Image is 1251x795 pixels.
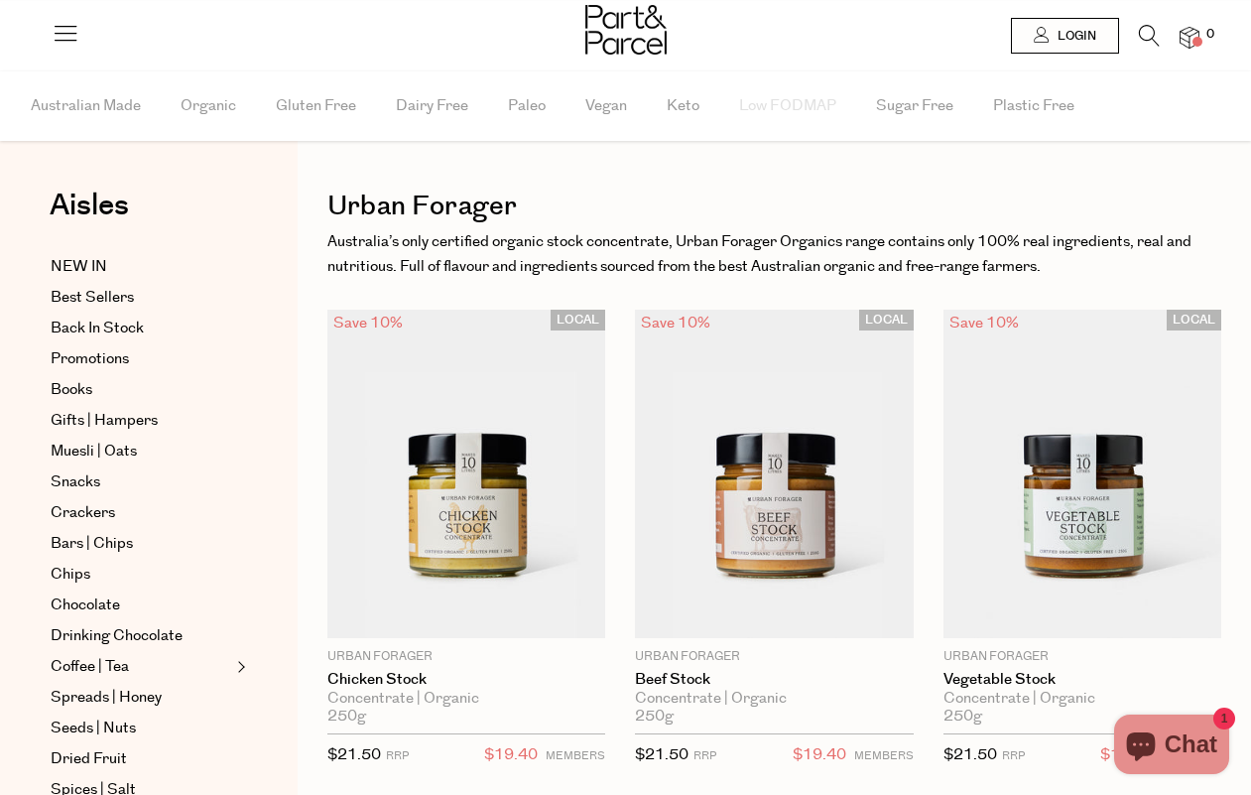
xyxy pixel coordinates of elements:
[585,71,627,141] span: Vegan
[51,686,231,710] a: Spreads | Honey
[943,708,982,726] span: 250g
[50,184,129,227] span: Aisles
[943,744,997,765] span: $21.50
[1011,18,1119,54] a: Login
[876,71,953,141] span: Sugar Free
[1053,28,1096,45] span: Login
[1180,27,1199,48] a: 0
[327,671,605,689] a: Chicken Stock
[396,71,468,141] span: Dairy Free
[943,690,1221,708] div: Concentrate | Organic
[181,71,236,141] span: Organic
[51,594,231,617] a: Chocolate
[739,71,836,141] span: Low FODMAP
[31,71,141,141] span: Australian Made
[386,748,409,763] small: RRP
[51,378,231,402] a: Books
[51,286,134,310] span: Best Sellers
[51,317,231,340] a: Back In Stock
[585,5,667,55] img: Part&Parcel
[51,378,92,402] span: Books
[51,470,100,494] span: Snacks
[943,671,1221,689] a: Vegetable Stock
[635,671,913,689] a: Beef Stock
[551,310,605,331] span: LOCAL
[51,717,136,740] span: Seeds | Nuts
[51,563,90,587] span: Chips
[859,310,914,331] span: LOCAL
[51,501,115,525] span: Crackers
[635,648,913,666] p: Urban Forager
[1002,748,1025,763] small: RRP
[793,742,846,768] span: $19.40
[327,708,366,726] span: 250g
[51,501,231,525] a: Crackers
[51,286,231,310] a: Best Sellers
[327,690,605,708] div: Concentrate | Organic
[51,470,231,494] a: Snacks
[1167,310,1221,331] span: LOCAL
[484,742,538,768] span: $19.40
[693,748,716,763] small: RRP
[232,655,246,679] button: Expand/Collapse Coffee | Tea
[1100,742,1154,768] span: $19.40
[993,71,1074,141] span: Plastic Free
[1108,715,1235,779] inbox-online-store-chat: Shopify online store chat
[50,191,129,240] a: Aisles
[51,255,231,279] a: NEW IN
[51,747,231,771] a: Dried Fruit
[51,409,231,433] a: Gifts | Hampers
[51,440,137,464] span: Muesli | Oats
[51,686,162,710] span: Spreads | Honey
[943,648,1221,666] p: Urban Forager
[51,409,158,433] span: Gifts | Hampers
[51,347,231,371] a: Promotions
[327,648,605,666] p: Urban Forager
[667,71,699,141] span: Keto
[1201,26,1219,44] span: 0
[327,744,381,765] span: $21.50
[327,310,605,638] img: Chicken Stock
[51,717,231,740] a: Seeds | Nuts
[635,310,716,336] div: Save 10%
[51,255,107,279] span: NEW IN
[327,184,1221,229] h1: Urban Forager
[51,347,129,371] span: Promotions
[546,748,605,763] small: MEMBERS
[51,594,120,617] span: Chocolate
[51,563,231,587] a: Chips
[635,708,674,726] span: 250g
[51,747,127,771] span: Dried Fruit
[508,71,546,141] span: Paleo
[943,310,1221,638] img: Vegetable Stock
[51,317,144,340] span: Back In Stock
[276,71,356,141] span: Gluten Free
[327,229,1221,280] p: Australia’s only certified organic stock concentrate, Urban Forager Organics range contains only ...
[51,532,133,556] span: Bars | Chips
[854,748,914,763] small: MEMBERS
[635,310,913,638] img: Beef Stock
[51,655,231,679] a: Coffee | Tea
[635,744,688,765] span: $21.50
[51,440,231,464] a: Muesli | Oats
[51,655,129,679] span: Coffee | Tea
[51,624,183,648] span: Drinking Chocolate
[51,624,231,648] a: Drinking Chocolate
[635,690,913,708] div: Concentrate | Organic
[943,310,1025,336] div: Save 10%
[51,532,231,556] a: Bars | Chips
[327,310,409,336] div: Save 10%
